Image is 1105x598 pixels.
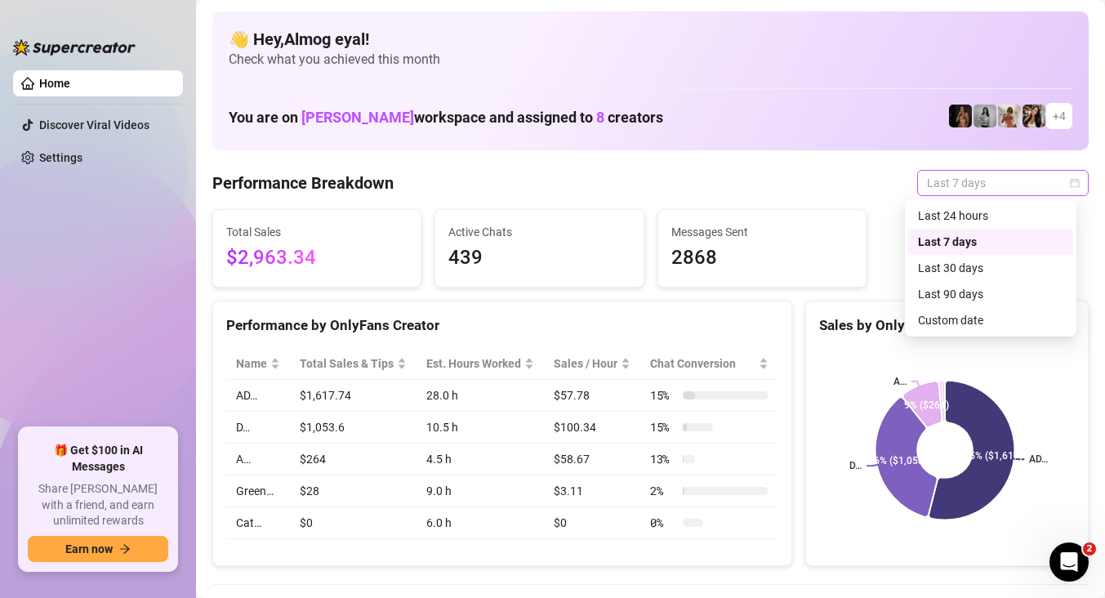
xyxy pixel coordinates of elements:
span: Check what you achieved this month [229,51,1072,69]
span: Active Chats [448,223,630,241]
td: $28 [290,475,417,507]
span: 2 % [650,482,676,500]
span: $2,963.34 [226,243,408,274]
td: Green… [226,475,290,507]
div: Last 7 days [918,233,1063,251]
td: $1,617.74 [290,380,417,412]
span: arrow-right [119,543,131,555]
span: 13 % [650,450,676,468]
h4: 👋 Hey, Almog eyal ! [229,28,1072,51]
td: 4.5 h [417,444,544,475]
th: Chat Conversion [640,348,778,380]
div: Last 30 days [908,255,1073,281]
td: AD… [226,380,290,412]
div: Last 24 hours [908,203,1073,229]
img: D [949,105,972,127]
td: $57.78 [544,380,640,412]
img: logo-BBDzfeDw.svg [13,39,136,56]
span: Sales / Hour [554,355,617,373]
button: Earn nowarrow-right [28,536,168,562]
text: D… [849,461,862,472]
span: Chat Conversion [650,355,755,373]
a: Home [39,77,70,90]
span: 15 % [650,386,676,404]
td: $0 [290,507,417,539]
td: 28.0 h [417,380,544,412]
div: Last 24 hours [918,207,1063,225]
td: $264 [290,444,417,475]
td: 9.0 h [417,475,544,507]
span: 15 % [650,418,676,436]
div: Performance by OnlyFans Creator [226,315,778,337]
span: Total Sales [226,223,408,241]
div: Est. Hours Worked [426,355,521,373]
span: 2 [1083,542,1096,556]
td: $1,053.6 [290,412,417,444]
text: A… [893,376,907,387]
a: Settings [39,151,82,164]
span: 0 % [650,514,676,532]
div: Custom date [918,311,1063,329]
td: $0 [544,507,640,539]
div: Last 90 days [918,285,1063,303]
text: AD… [1029,453,1048,465]
td: 10.5 h [417,412,544,444]
td: $100.34 [544,412,640,444]
div: Last 30 days [918,259,1063,277]
h1: You are on workspace and assigned to creators [229,109,663,127]
span: calendar [1070,178,1080,188]
td: D… [226,412,290,444]
span: Earn now [65,542,113,556]
span: 439 [448,243,630,274]
span: 8 [596,109,604,126]
iframe: Intercom live chat [1049,542,1089,582]
span: + 4 [1053,107,1066,125]
th: Sales / Hour [544,348,640,380]
span: 2868 [671,243,853,274]
a: Discover Viral Videos [39,118,149,132]
span: Messages Sent [671,223,853,241]
div: Sales by OnlyFans Creator [819,315,1075,337]
span: Total Sales & Tips [300,355,394,373]
span: [PERSON_NAME] [301,109,414,126]
td: $58.67 [544,444,640,475]
img: AD [1023,105,1045,127]
span: 🎁 Get $100 in AI Messages [28,443,168,475]
img: Green [998,105,1021,127]
span: Last 7 days [927,171,1079,195]
th: Total Sales & Tips [290,348,417,380]
span: Share [PERSON_NAME] with a friend, and earn unlimited rewards [28,481,168,529]
img: A [974,105,996,127]
div: Custom date [908,307,1073,333]
h4: Performance Breakdown [212,172,394,194]
div: Last 90 days [908,281,1073,307]
td: A… [226,444,290,475]
span: Name [236,355,267,373]
td: $3.11 [544,475,640,507]
td: Cat… [226,507,290,539]
th: Name [226,348,290,380]
div: Last 7 days [908,229,1073,255]
td: 6.0 h [417,507,544,539]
